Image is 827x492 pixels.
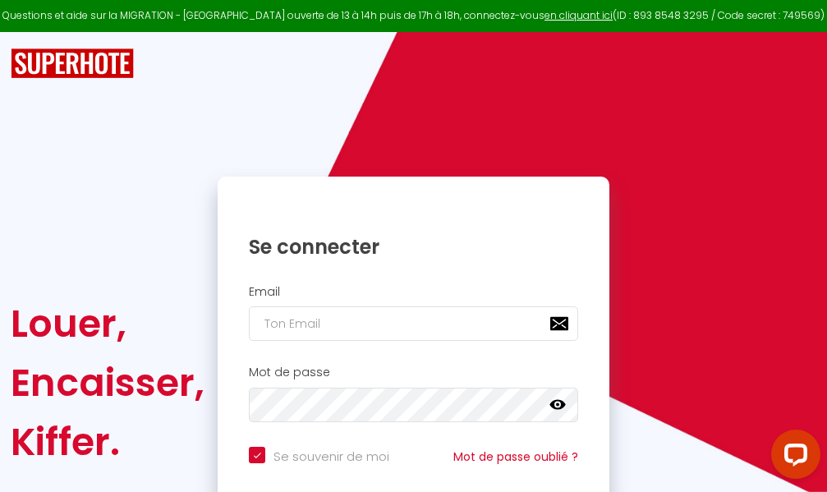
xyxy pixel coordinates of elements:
h2: Mot de passe [249,366,578,379]
a: en cliquant ici [544,8,613,22]
input: Ton Email [249,306,578,341]
a: Mot de passe oublié ? [453,448,578,465]
div: Kiffer. [11,412,204,471]
div: Encaisser, [11,353,204,412]
h2: Email [249,285,578,299]
div: Louer, [11,294,204,353]
iframe: LiveChat chat widget [758,423,827,492]
h1: Se connecter [249,234,578,260]
img: SuperHote logo [11,48,134,79]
